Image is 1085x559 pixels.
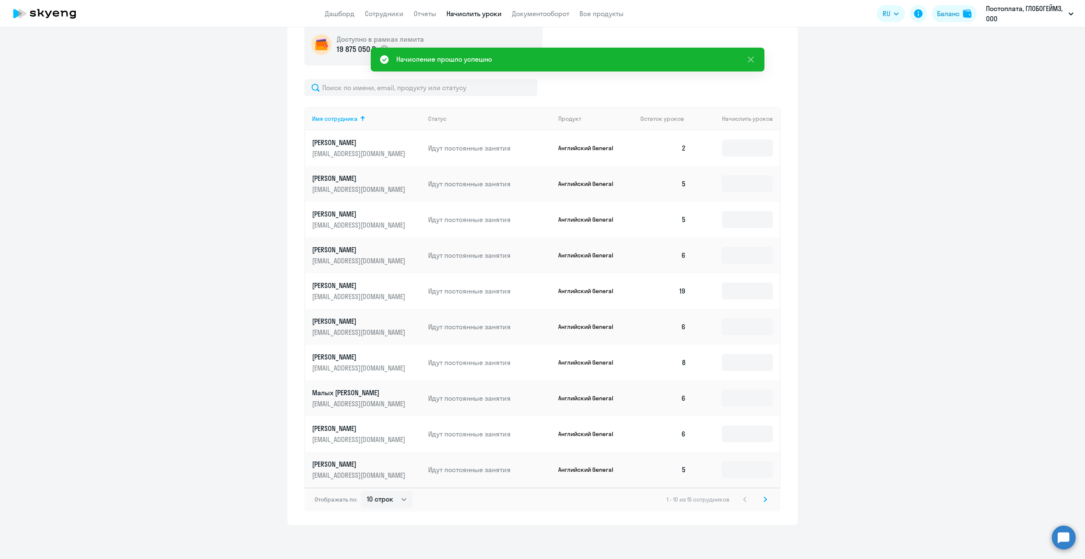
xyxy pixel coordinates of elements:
p: Постоплата, ГЛОБОГЕЙМЗ, ООО [986,3,1065,24]
p: [EMAIL_ADDRESS][DOMAIN_NAME] [312,399,407,408]
td: 5 [633,202,693,237]
p: Английский General [558,430,622,438]
p: [PERSON_NAME] [312,138,407,147]
p: [PERSON_NAME] [312,317,407,326]
div: Начисление прошло успешно [396,54,492,64]
p: Идут постоянные занятия [428,429,551,439]
p: Английский General [558,144,622,152]
a: [PERSON_NAME][EMAIL_ADDRESS][DOMAIN_NAME] [312,138,421,158]
span: RU [883,9,890,19]
a: [PERSON_NAME][EMAIL_ADDRESS][DOMAIN_NAME] [312,352,421,373]
p: [PERSON_NAME] [312,424,407,433]
p: [EMAIL_ADDRESS][DOMAIN_NAME] [312,256,407,265]
div: Остаток уроков [640,115,693,123]
p: Английский General [558,180,622,188]
a: [PERSON_NAME][EMAIL_ADDRESS][DOMAIN_NAME] [312,459,421,480]
p: Идут постоянные занятия [428,251,551,260]
p: Английский General [558,394,622,402]
p: Английский General [558,287,622,295]
p: Английский General [558,251,622,259]
p: Идут постоянные занятия [428,179,551,188]
td: 6 [633,416,693,452]
p: Идут постоянные занятия [428,143,551,153]
a: Малых [PERSON_NAME][EMAIL_ADDRESS][DOMAIN_NAME] [312,388,421,408]
th: Начислить уроков [693,107,780,130]
p: [PERSON_NAME] [312,281,407,290]
img: wallet-circle.png [311,34,332,55]
a: [PERSON_NAME][EMAIL_ADDRESS][DOMAIN_NAME] [312,424,421,444]
img: balance [963,9,971,18]
span: Остаток уроков [640,115,684,123]
p: [EMAIL_ADDRESS][DOMAIN_NAME] [312,185,407,194]
p: [PERSON_NAME] [312,459,407,469]
td: 6 [633,309,693,345]
a: [PERSON_NAME][EMAIL_ADDRESS][DOMAIN_NAME] [312,245,421,265]
div: Продукт [558,115,581,123]
td: 8 [633,345,693,380]
p: Английский General [558,466,622,473]
td: 5 [633,452,693,488]
div: Имя сотрудника [312,115,421,123]
button: Балансbalance [932,5,977,22]
button: RU [877,5,905,22]
a: Дашборд [325,9,355,18]
h5: Доступно в рамках лимита [337,34,424,44]
a: Начислить уроки [446,9,502,18]
div: Статус [428,115,446,123]
a: [PERSON_NAME][EMAIL_ADDRESS][DOMAIN_NAME] [312,174,421,194]
div: Статус [428,115,551,123]
a: Документооборот [512,9,569,18]
p: Малых [PERSON_NAME] [312,388,407,397]
a: Отчеты [414,9,436,18]
p: [PERSON_NAME] [312,245,407,254]
p: 19 875 050 ₽ [337,44,376,55]
td: 5 [633,166,693,202]
td: 2 [633,130,693,166]
button: Постоплата, ГЛОБОГЕЙМЗ, ООО [982,3,1078,24]
p: [EMAIL_ADDRESS][DOMAIN_NAME] [312,328,407,337]
p: Идут постоянные занятия [428,322,551,331]
a: [PERSON_NAME][EMAIL_ADDRESS][DOMAIN_NAME] [312,281,421,301]
p: Идут постоянные занятия [428,286,551,296]
div: Продукт [558,115,634,123]
td: 6 [633,237,693,273]
div: Баланс [937,9,960,19]
td: 19 [633,273,693,309]
div: Имя сотрудника [312,115,358,123]
p: [EMAIL_ADDRESS][DOMAIN_NAME] [312,292,407,301]
td: 6 [633,380,693,416]
p: Идут постоянные занятия [428,215,551,224]
p: [EMAIL_ADDRESS][DOMAIN_NAME] [312,220,407,230]
p: Идут постоянные занятия [428,358,551,367]
p: [PERSON_NAME] [312,352,407,362]
p: Идут постоянные занятия [428,394,551,403]
a: [PERSON_NAME][EMAIL_ADDRESS][DOMAIN_NAME] [312,317,421,337]
p: Английский General [558,359,622,366]
p: Идут постоянные занятия [428,465,551,474]
input: Поиск по имени, email, продукту или статусу [304,79,537,96]
p: [EMAIL_ADDRESS][DOMAIN_NAME] [312,149,407,158]
p: [EMAIL_ADDRESS][DOMAIN_NAME] [312,471,407,480]
p: [PERSON_NAME] [312,209,407,219]
p: Английский General [558,323,622,331]
p: [EMAIL_ADDRESS][DOMAIN_NAME] [312,435,407,444]
a: Все продукты [579,9,624,18]
a: Сотрудники [365,9,403,18]
a: [PERSON_NAME][EMAIL_ADDRESS][DOMAIN_NAME] [312,209,421,230]
p: [PERSON_NAME] [312,174,407,183]
span: 1 - 10 из 15 сотрудников [667,496,730,503]
p: Английский General [558,216,622,223]
p: [EMAIL_ADDRESS][DOMAIN_NAME] [312,363,407,373]
span: Отображать по: [315,496,358,503]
